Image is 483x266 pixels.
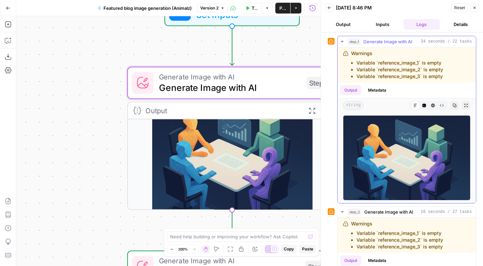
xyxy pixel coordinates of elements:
div: Warnings [351,50,443,80]
button: Logs [404,19,440,30]
li: Variable `reference_image_1` is empty [356,230,443,237]
button: Details [442,19,479,30]
button: Publish [275,3,290,14]
button: Copy [281,245,297,253]
button: Output [340,256,361,266]
button: Test Workflow [241,3,262,14]
button: Version 2 [197,4,228,13]
button: Output [325,19,362,30]
li: Variable `reference_image_1` is empty [356,59,443,66]
span: Generate Image with AI [159,71,301,82]
span: Reset [454,5,465,11]
span: 16 seconds / 27 tasks [421,209,472,215]
button: Featured blog image generation (Animalz) [93,3,196,14]
div: Step 1 [306,77,331,89]
div: Warnings [351,220,443,250]
span: Generate Image with AI [364,209,413,215]
button: Metadata [364,85,390,95]
button: 34 seconds / 22 tasks [338,36,476,47]
span: Generate Image with AI [363,38,412,45]
span: Generate Image with AI [159,81,301,94]
span: step_1 [348,38,361,45]
img: output preview [343,115,470,200]
button: Paste [299,245,316,253]
img: image.png [128,103,336,210]
div: 34 seconds / 22 tasks [338,47,476,203]
span: Publish [279,5,286,11]
span: Set Inputs [196,8,263,21]
span: string [343,101,364,110]
li: Variable `reference_image_3` is empty [356,73,443,80]
li: Variable `reference_image_3` is empty [356,243,443,250]
button: Output [340,85,361,95]
button: 16 seconds / 27 tasks [338,207,476,217]
div: Output [145,105,300,116]
div: Generate Image with AIGenerate Image with AIStep 1Output [127,67,337,210]
button: Reset [451,3,468,12]
span: step_2 [348,209,362,215]
li: Variable `reference_image_2` is empty [356,237,443,243]
button: Metadata [364,256,390,266]
span: Version 2 [200,5,218,11]
button: Inputs [364,19,401,30]
span: Featured blog image generation (Animalz) [103,5,192,11]
span: Test Workflow [252,5,258,11]
span: 200% [178,246,188,252]
span: Paste [302,246,313,252]
span: Generate Image with AI [159,255,300,266]
span: Copy [284,246,294,252]
g: Edge from start to step_1 [230,26,234,65]
li: Variable `reference_image_2` is empty [356,66,443,73]
span: 34 seconds / 22 tasks [421,39,472,45]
